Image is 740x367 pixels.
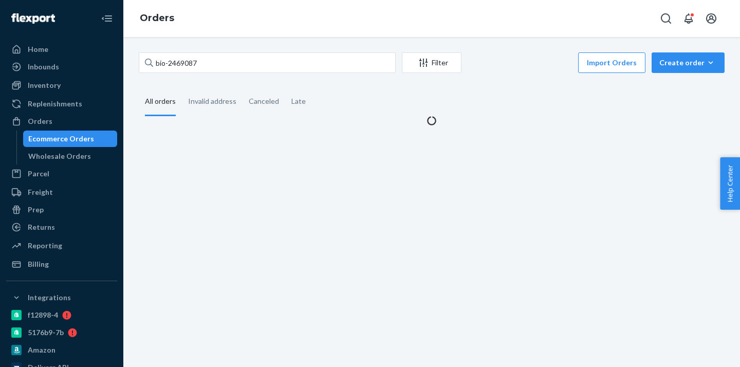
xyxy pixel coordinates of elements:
button: Open account menu [701,8,721,29]
div: Canceled [249,88,279,115]
a: Billing [6,256,117,272]
button: Open Search Box [656,8,676,29]
a: Reporting [6,237,117,254]
div: Parcel [28,169,49,179]
a: 5176b9-7b [6,324,117,341]
div: Late [291,88,306,115]
button: Filter [402,52,461,73]
div: All orders [145,88,176,116]
div: Invalid address [188,88,236,115]
a: Wholesale Orders [23,148,118,164]
a: Home [6,41,117,58]
div: Inventory [28,80,61,90]
button: Create order [652,52,725,73]
button: Open notifications [678,8,699,29]
button: Import Orders [578,52,645,73]
div: Orders [28,116,52,126]
a: f12898-4 [6,307,117,323]
div: Integrations [28,292,71,303]
div: 5176b9-7b [28,327,64,338]
img: Flexport logo [11,13,55,24]
div: Filter [402,58,461,68]
a: Inventory [6,77,117,94]
div: Billing [28,259,49,269]
a: Prep [6,201,117,218]
div: Create order [659,58,717,68]
a: Freight [6,184,117,200]
button: Integrations [6,289,117,306]
div: Replenishments [28,99,82,109]
a: Orders [140,12,174,24]
div: Amazon [28,345,55,355]
div: Home [28,44,48,54]
div: Wholesale Orders [28,151,91,161]
ol: breadcrumbs [132,4,182,33]
button: Help Center [720,157,740,210]
button: Close Navigation [97,8,117,29]
div: Inbounds [28,62,59,72]
div: Prep [28,205,44,215]
div: Returns [28,222,55,232]
a: Inbounds [6,59,117,75]
a: Ecommerce Orders [23,131,118,147]
div: Freight [28,187,53,197]
a: Replenishments [6,96,117,112]
input: Search orders [139,52,396,73]
div: f12898-4 [28,310,58,320]
a: Parcel [6,166,117,182]
a: Amazon [6,342,117,358]
div: Reporting [28,241,62,251]
div: Ecommerce Orders [28,134,94,144]
a: Orders [6,113,117,130]
a: Returns [6,219,117,235]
